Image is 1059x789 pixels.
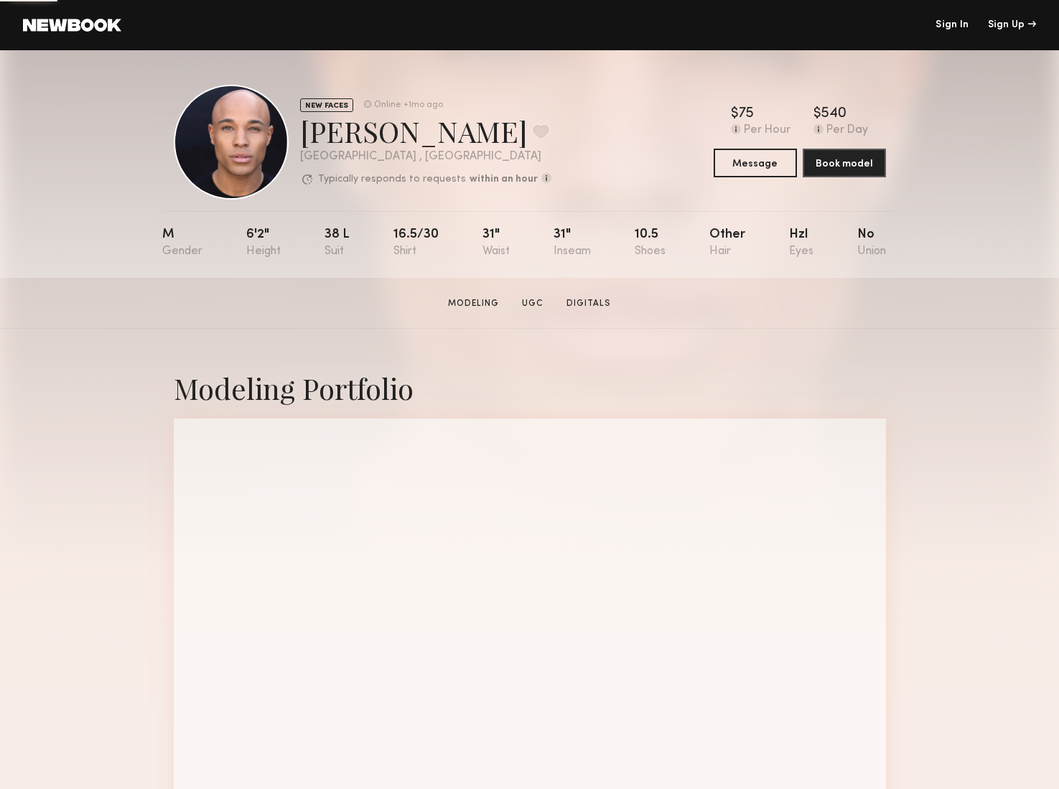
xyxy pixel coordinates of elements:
b: within an hour [470,174,538,185]
a: Sign In [936,20,969,30]
div: Per Hour [744,124,790,137]
div: 540 [821,107,846,121]
div: [GEOGRAPHIC_DATA] , [GEOGRAPHIC_DATA] [300,151,551,163]
button: Message [714,149,797,177]
a: Digitals [561,297,617,310]
div: 31" [554,228,591,258]
div: $ [813,107,821,121]
a: Modeling [442,297,505,310]
button: Book model [803,149,886,177]
div: Other [709,228,745,258]
div: $ [731,107,739,121]
div: 10.5 [635,228,666,258]
div: [PERSON_NAME] [300,112,551,150]
div: 6'2" [246,228,281,258]
div: Modeling Portfolio [174,369,886,407]
div: No [857,228,886,258]
div: 75 [739,107,754,121]
div: 38 l [325,228,350,258]
div: Hzl [789,228,813,258]
div: 31" [482,228,510,258]
div: Sign Up [988,20,1036,30]
div: NEW FACES [300,98,353,112]
a: UGC [516,297,549,310]
div: Per Day [826,124,868,137]
div: Online +1mo ago [374,101,443,110]
div: M [162,228,202,258]
p: Typically responds to requests [318,174,466,185]
div: 16.5/30 [393,228,439,258]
